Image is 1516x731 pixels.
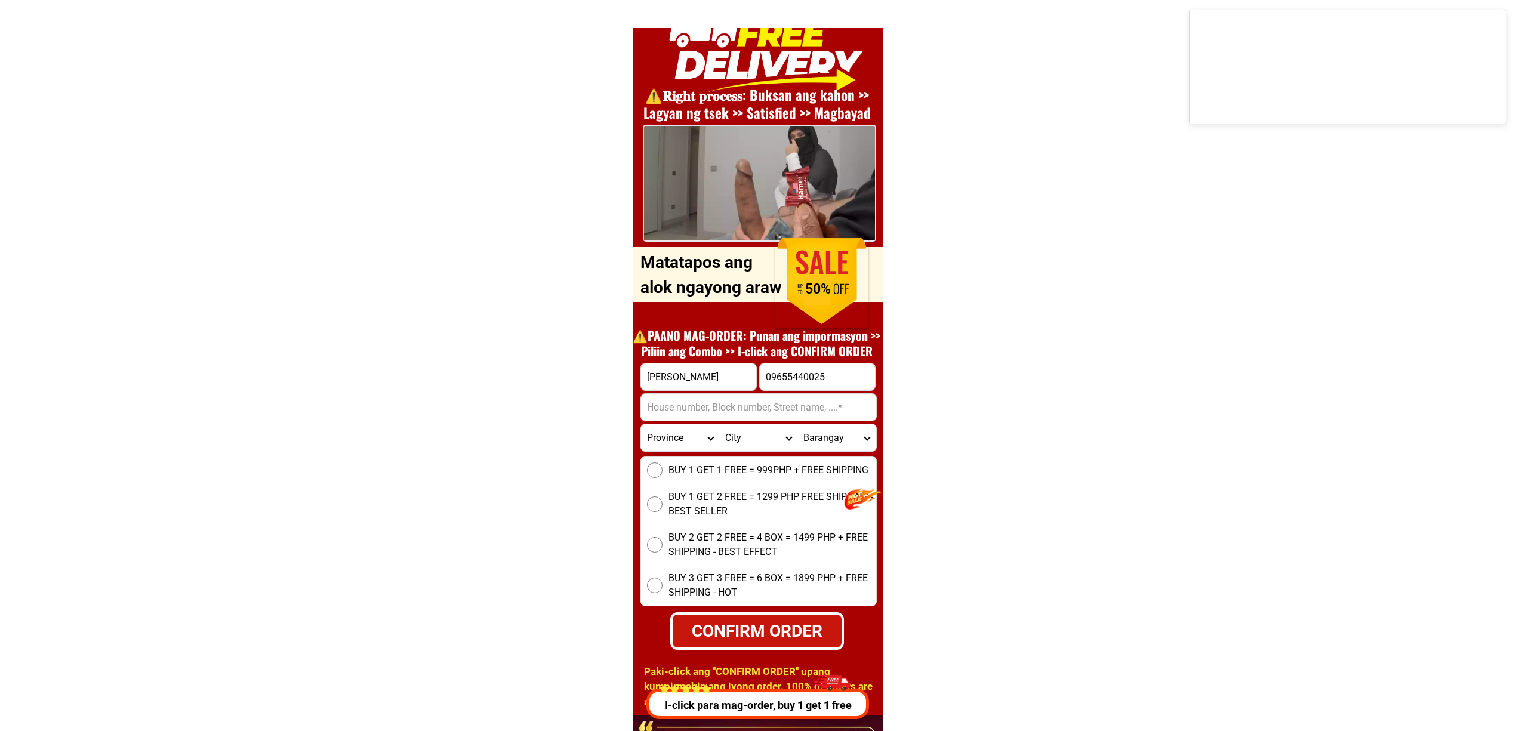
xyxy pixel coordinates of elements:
[719,424,797,451] select: Select district
[760,363,875,390] input: Input phone_number
[788,281,848,298] h1: 50%
[641,363,756,390] input: Input full_name
[668,490,876,519] span: BUY 1 GET 2 FREE = 1299 PHP FREE SHIPPING - BEST SELLER
[647,578,663,593] input: BUY 3 GET 3 FREE = 6 BOX = 1899 PHP + FREE SHIPPING - HOT
[797,424,876,451] select: Select commune
[627,87,887,122] h1: ⚠️️𝐑𝐢𝐠𝐡𝐭 𝐩𝐫𝐨𝐜𝐞𝐬𝐬: Buksan ang kahon >> Lagyan ng tsek >> Satisfied >> Magbayad
[668,618,845,644] div: CONFIRM ORDER
[647,537,663,553] input: BUY 2 GET 2 FREE = 4 BOX = 1499 PHP + FREE SHIPPING - BEST EFFECT
[647,462,663,478] input: BUY 1 GET 1 FREE = 999PHP + FREE SHIPPING
[674,240,862,292] h1: ORDER DITO
[646,697,874,713] p: I-click para mag-order, buy 1 get 1 free
[627,328,887,359] h1: ⚠️️PAANO MAG-ORDER: Punan ang impormasyon >> Piliin ang Combo >> I-click ang CONFIRM ORDER
[668,463,868,477] span: BUY 1 GET 1 FREE = 999PHP + FREE SHIPPING
[641,424,719,451] select: Select province
[668,571,876,600] span: BUY 3 GET 3 FREE = 6 BOX = 1899 PHP + FREE SHIPPING - HOT
[647,496,663,512] input: BUY 1 GET 2 FREE = 1299 PHP FREE SHIPPING - BEST SELLER
[668,530,876,559] span: BUY 2 GET 2 FREE = 4 BOX = 1499 PHP + FREE SHIPPING - BEST EFFECT
[640,250,787,300] p: Matatapos ang alok ngayong araw
[641,394,876,421] input: Input address
[644,664,880,725] h1: Paki-click ang "CONFIRM ORDER" upang kumpirmahin ang iyong order. 100% of orders are anonymous an...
